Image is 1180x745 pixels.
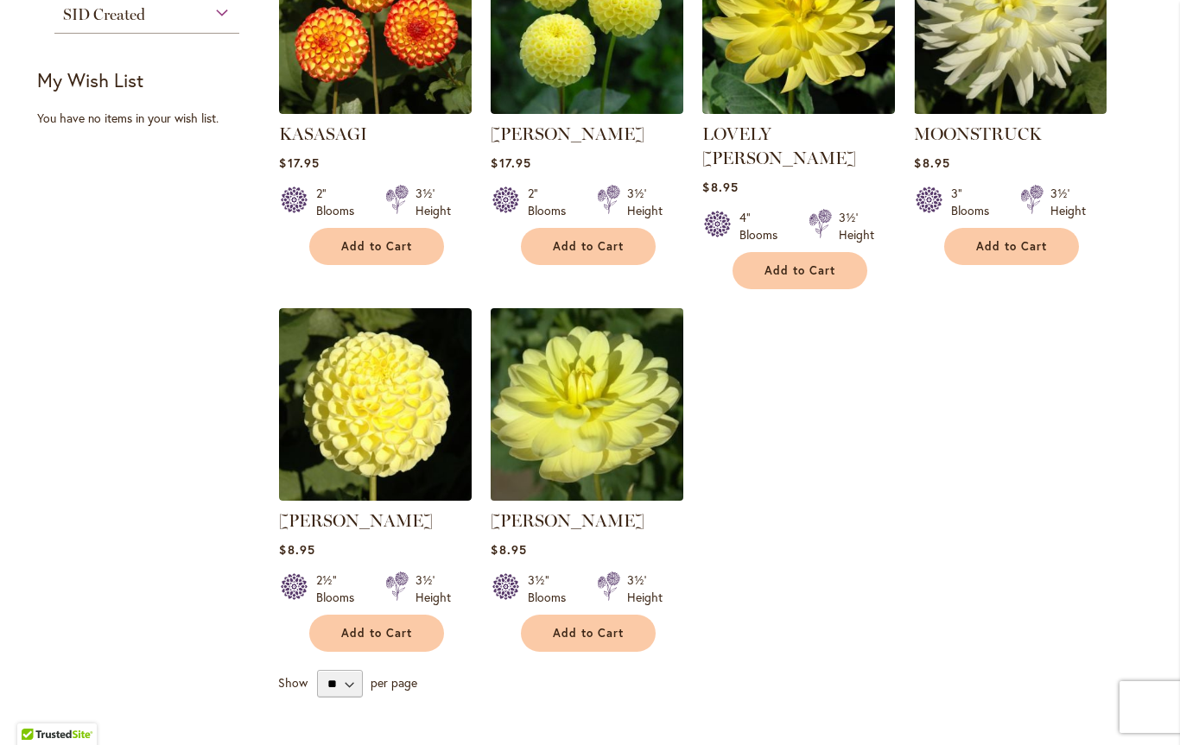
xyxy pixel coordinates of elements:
[976,239,1047,254] span: Add to Cart
[491,510,644,531] a: [PERSON_NAME]
[914,101,1107,117] a: MOONSTRUCK
[37,110,268,127] div: You have no items in your wish list.
[316,185,365,219] div: 2" Blooms
[914,155,949,171] span: $8.95
[739,209,788,243] div: 4" Blooms
[371,674,417,691] span: per page
[702,123,856,168] a: LOVELY [PERSON_NAME]
[702,101,895,117] a: LOVELY RITA
[309,615,444,652] button: Add to Cart
[341,239,412,254] span: Add to Cart
[309,228,444,265] button: Add to Cart
[1050,185,1086,219] div: 3½' Height
[528,185,576,219] div: 2" Blooms
[944,228,1079,265] button: Add to Cart
[491,123,644,144] a: [PERSON_NAME]
[63,5,145,24] span: SID Created
[279,123,367,144] a: KASASAGI
[416,185,451,219] div: 3½' Height
[13,684,61,732] iframe: Launch Accessibility Center
[491,488,683,504] a: PEGGY JEAN
[914,123,1042,144] a: MOONSTRUCK
[278,674,308,691] span: Show
[951,185,999,219] div: 3" Blooms
[491,155,530,171] span: $17.95
[521,228,656,265] button: Add to Cart
[486,303,688,505] img: PEGGY JEAN
[37,67,143,92] strong: My Wish List
[764,263,835,278] span: Add to Cart
[279,510,433,531] a: [PERSON_NAME]
[553,626,624,641] span: Add to Cart
[279,101,472,117] a: KASASAGI
[279,308,472,501] img: NETTIE
[733,252,867,289] button: Add to Cart
[279,541,314,558] span: $8.95
[839,209,874,243] div: 3½' Height
[491,101,683,117] a: LITTLE SCOTTIE
[528,571,576,606] div: 3½" Blooms
[279,155,319,171] span: $17.95
[627,185,663,219] div: 3½' Height
[521,615,656,652] button: Add to Cart
[316,571,365,606] div: 2½" Blooms
[627,571,663,606] div: 3½' Height
[279,488,472,504] a: NETTIE
[416,571,451,606] div: 3½' Height
[491,541,526,558] span: $8.95
[341,626,412,641] span: Add to Cart
[702,179,738,195] span: $8.95
[553,239,624,254] span: Add to Cart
